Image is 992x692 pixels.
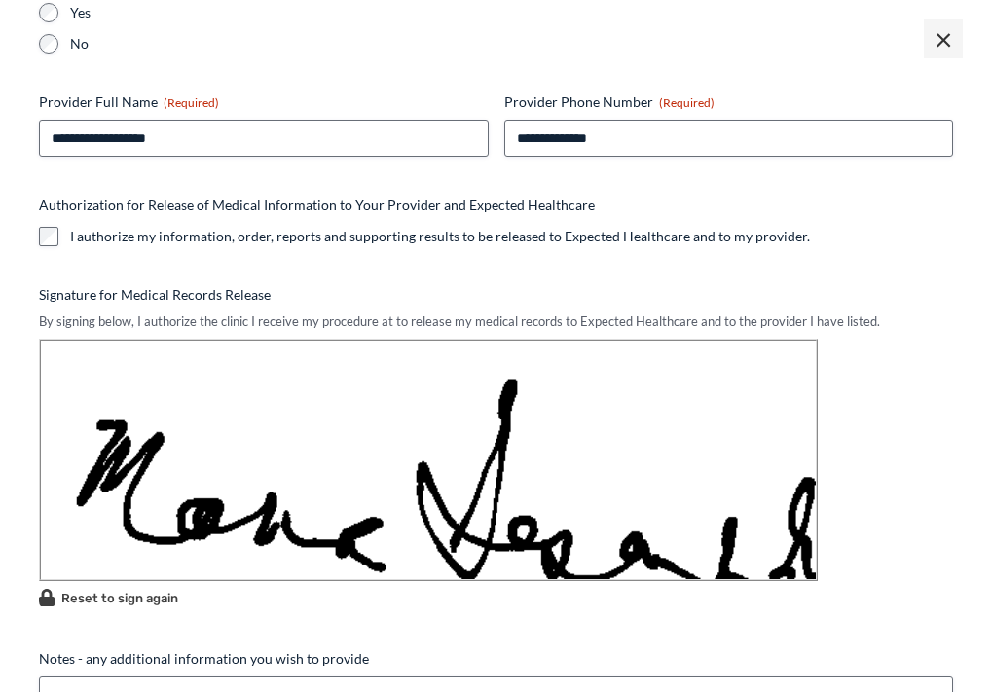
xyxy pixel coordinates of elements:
span: × [924,19,963,58]
label: Provider Full Name [39,92,489,112]
label: I authorize my information, order, reports and supporting results to be released to Expected Heal... [70,227,810,246]
span: (Required) [659,95,715,110]
label: No [70,34,953,54]
label: Notes - any additional information you wish to provide [39,649,953,669]
legend: Authorization for Release of Medical Information to Your Provider and Expected Healthcare [39,196,595,215]
span: (Required) [164,95,219,110]
label: Provider Phone Number [504,92,954,112]
div: By signing below, I authorize the clinic I receive my procedure at to release my medical records ... [39,312,953,331]
label: Yes [70,3,953,22]
label: Signature for Medical Records Release [39,285,953,305]
button: Reset to sign again [39,586,178,609]
img: Signature Image [39,339,818,581]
